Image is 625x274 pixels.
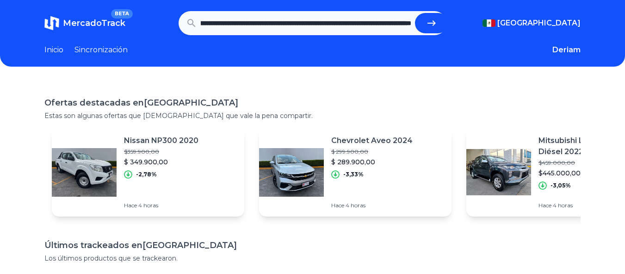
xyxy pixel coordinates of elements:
a: MercadoTrackBETA [44,16,125,31]
font: -3,33% [343,171,364,178]
font: Inicio [44,45,63,54]
font: Hace [331,202,344,209]
img: MercadoTrack [44,16,59,31]
img: Imagen destacada [52,140,117,205]
a: Imagen destacadaChevrolet Aveo 2024$ 299.900,00$ 289.900,00-3,33%Hace 4 horas [259,128,452,217]
font: Últimos trackeados en [44,240,142,250]
font: $ 289.900,00 [331,158,375,166]
font: $ 349.900,00 [124,158,168,166]
font: $ 299.900,00 [331,148,368,155]
font: BETA [115,11,129,17]
font: -2,78% [136,171,157,178]
font: Nissan NP300 2020 [124,136,198,145]
button: [GEOGRAPHIC_DATA] [483,18,581,29]
font: Hace [538,202,551,209]
font: [GEOGRAPHIC_DATA] [497,19,581,27]
a: Sincronización [74,44,128,56]
font: $459.000,00 [538,159,575,166]
font: $445.000,00 [538,169,581,177]
font: -3,05% [551,182,571,189]
font: Sincronización [74,45,128,54]
font: Deriam [552,45,581,54]
img: Imagen destacada [259,140,324,205]
font: Los últimos productos que se trackearon. [44,254,178,262]
a: Inicio [44,44,63,56]
font: Chevrolet Aveo 2024 [331,136,413,145]
font: $359.900,00 [124,148,159,155]
font: Ofertas destacadas en [44,98,144,108]
font: [GEOGRAPHIC_DATA] [144,98,238,108]
font: MercadoTrack [63,18,125,28]
font: [GEOGRAPHIC_DATA] [142,240,237,250]
img: Imagen destacada [466,140,531,205]
font: Hace [124,202,137,209]
a: Imagen destacadaNissan NP300 2020$359.900,00$ 349.900,00-2,78%Hace 4 horas [52,128,244,217]
font: Estas son algunas ofertas que [DEMOGRAPHIC_DATA] que vale la pena compartir. [44,112,313,120]
font: 4 horas [346,202,365,209]
img: Mexico [483,19,495,27]
button: Deriam [552,44,581,56]
font: 4 horas [138,202,158,209]
font: 4 horas [553,202,573,209]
